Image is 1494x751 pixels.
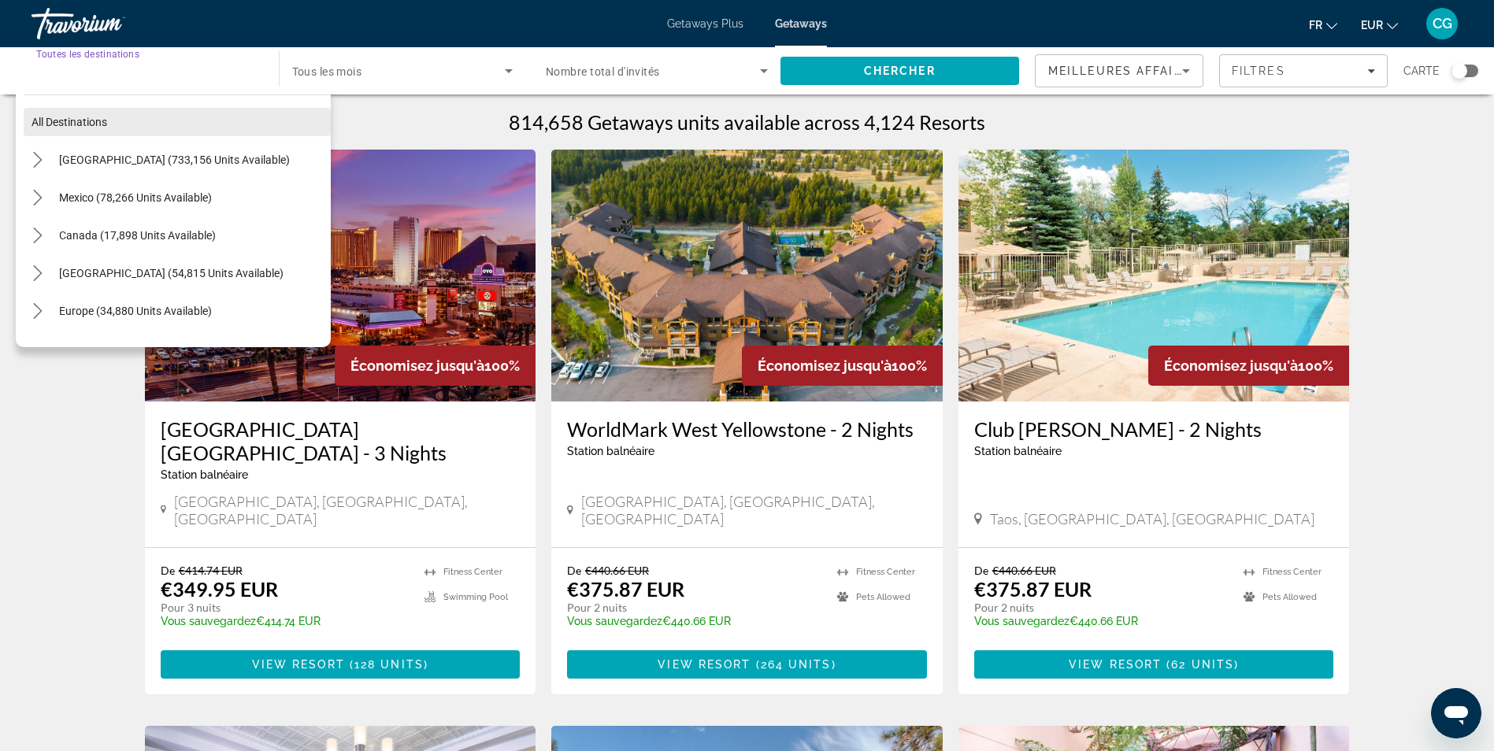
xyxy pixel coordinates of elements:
[567,615,821,627] p: €440.66 EUR
[1422,7,1462,40] button: User Menu
[32,116,107,128] span: All destinations
[59,229,216,242] span: Canada (17,898 units available)
[974,601,1229,615] p: Pour 2 nuits
[974,615,1070,627] span: Vous sauvegardez
[51,221,331,250] button: Select destination: Canada (17,898 units available)
[974,445,1062,457] span: Station balnéaire
[59,305,212,317] span: Europe (34,880 units available)
[161,601,410,615] p: Pour 3 nuits
[24,222,51,250] button: Toggle Canada (17,898 units available) submenu
[856,567,915,577] span: Fitness Center
[24,260,51,287] button: Toggle Caribbean & Atlantic Islands (54,815 units available) submenu
[51,297,331,325] button: Select destination: Europe (34,880 units available)
[161,417,521,464] a: [GEOGRAPHIC_DATA] [GEOGRAPHIC_DATA] - 3 Nights
[567,417,927,441] a: WorldMark West Yellowstone - 2 Nights
[350,357,484,374] span: Économisez jusqu'à
[1162,658,1239,671] span: ( )
[567,564,581,577] span: De
[758,357,892,374] span: Économisez jusqu'à
[751,658,836,671] span: ( )
[59,267,284,279] span: [GEOGRAPHIC_DATA] (54,815 units available)
[667,17,743,30] a: Getaways Plus
[546,65,660,78] span: Nombre total d'invités
[1262,567,1322,577] span: Fitness Center
[24,146,51,174] button: Toggle United States (733,156 units available) submenu
[1069,658,1162,671] span: View Resort
[145,150,536,401] img: OYO Hotel & Casino Las Vegas - 3 Nights
[551,150,943,401] img: WorldMark West Yellowstone - 2 Nights
[1164,357,1298,374] span: Économisez jusqu'à
[1232,65,1285,77] span: Filtres
[345,658,428,671] span: ( )
[1361,13,1398,36] button: Change currency
[24,108,331,136] button: Select destination: All destinations
[51,259,331,287] button: Select destination: Caribbean & Atlantic Islands (54,815 units available)
[974,615,1229,627] p: €440.66 EUR
[335,346,536,386] div: 100%
[161,564,175,577] span: De
[1403,60,1440,82] span: Carte
[174,493,520,527] span: [GEOGRAPHIC_DATA], [GEOGRAPHIC_DATA], [GEOGRAPHIC_DATA]
[161,615,256,627] span: Vous sauvegardez
[443,567,502,577] span: Fitness Center
[567,601,821,615] p: Pour 2 nuits
[59,154,290,166] span: [GEOGRAPHIC_DATA] (733,156 units available)
[658,658,751,671] span: View Resort
[36,62,258,81] input: Select destination
[974,564,988,577] span: De
[24,103,331,594] mat-tree: Destination tree
[992,564,1056,577] span: €440.66 EUR
[1219,54,1388,87] button: Filters
[1309,19,1322,31] span: fr
[1171,658,1234,671] span: 62 units
[1048,61,1190,80] mat-select: Sort by
[761,658,832,671] span: 264 units
[1148,346,1349,386] div: 100%
[24,335,51,363] button: Toggle Australia (3,568 units available) submenu
[581,493,927,527] span: [GEOGRAPHIC_DATA], [GEOGRAPHIC_DATA], [GEOGRAPHIC_DATA]
[1361,19,1383,31] span: EUR
[864,65,936,77] span: Chercher
[742,346,943,386] div: 100%
[161,615,410,627] p: €414.74 EUR
[24,184,51,212] button: Toggle Mexico (78,266 units available) submenu
[567,445,654,457] span: Station balnéaire
[179,564,243,577] span: €414.74 EUR
[161,577,278,601] p: €349.95 EUR
[974,650,1334,679] button: View Resort(62 units)
[36,48,139,59] span: Toutes les destinations
[974,577,1092,601] p: €375.87 EUR
[51,335,331,363] button: Select destination: Australia (3,568 units available)
[161,650,521,679] button: View Resort(128 units)
[24,298,51,325] button: Toggle Europe (34,880 units available) submenu
[567,650,927,679] button: View Resort(264 units)
[32,3,189,44] a: Travorium
[443,592,508,602] span: Swimming Pool
[1048,65,1199,77] span: Meilleures affaires
[292,65,362,78] span: Tous les mois
[161,468,248,481] span: Station balnéaire
[16,87,331,347] div: Destination options
[585,564,649,577] span: €440.66 EUR
[974,417,1334,441] a: Club [PERSON_NAME] - 2 Nights
[990,510,1314,527] span: Taos, [GEOGRAPHIC_DATA], [GEOGRAPHIC_DATA]
[51,146,331,174] button: Select destination: United States (733,156 units available)
[567,577,684,601] p: €375.87 EUR
[354,658,424,671] span: 128 units
[252,658,345,671] span: View Resort
[567,615,662,627] span: Vous sauvegardez
[780,57,1020,85] button: Search
[509,110,985,134] h1: 814,658 Getaways units available across 4,124 Resorts
[1309,13,1337,36] button: Change language
[775,17,827,30] a: Getaways
[958,150,1350,401] img: Club Wyndham Taos - 2 Nights
[1262,592,1317,602] span: Pets Allowed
